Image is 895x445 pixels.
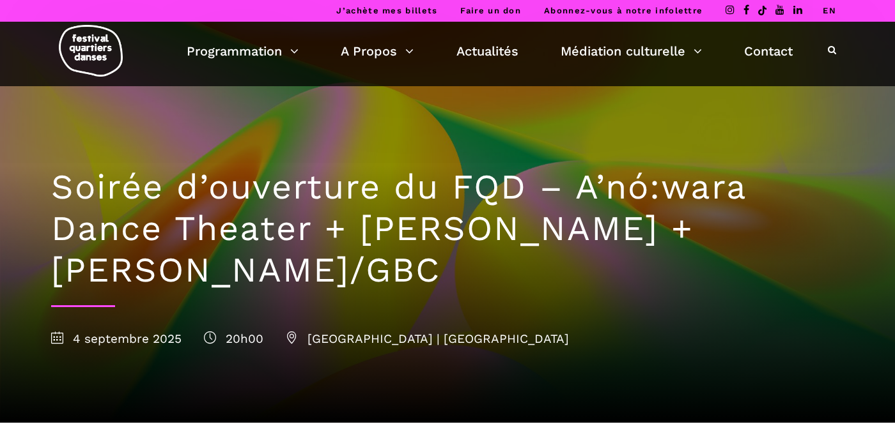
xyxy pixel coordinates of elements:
[460,6,521,15] a: Faire un don
[544,6,703,15] a: Abonnez-vous à notre infolettre
[51,167,844,290] h1: Soirée d’ouverture du FQD – A’nó:wara Dance Theater + [PERSON_NAME] + [PERSON_NAME]/GBC
[204,331,263,346] span: 20h00
[51,331,182,346] span: 4 septembre 2025
[744,40,793,62] a: Contact
[286,331,569,346] span: [GEOGRAPHIC_DATA] | [GEOGRAPHIC_DATA]
[456,40,518,62] a: Actualités
[561,40,702,62] a: Médiation culturelle
[823,6,836,15] a: EN
[336,6,437,15] a: J’achète mes billets
[59,25,123,77] img: logo-fqd-med
[187,40,299,62] a: Programmation
[341,40,414,62] a: A Propos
